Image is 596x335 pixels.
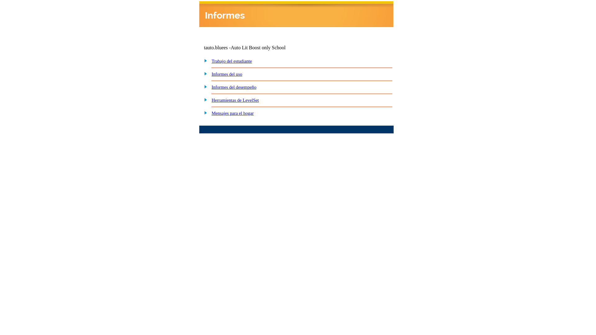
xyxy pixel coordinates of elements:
a: Informes del desempeño [212,85,256,90]
img: plus.gif [201,71,207,76]
a: Mensajes para el hogar [212,111,254,116]
nobr: Auto Lit Boost only School [231,45,286,50]
img: plus.gif [201,97,207,102]
a: Herramientas de LevelSet [212,98,259,103]
td: tauto.bluees - [204,45,318,51]
img: header [199,1,393,27]
a: Informes del uso [212,72,242,77]
a: Trabajo del estudiante [212,59,252,64]
img: plus.gif [201,58,207,63]
img: plus.gif [201,84,207,89]
img: plus.gif [201,110,207,115]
